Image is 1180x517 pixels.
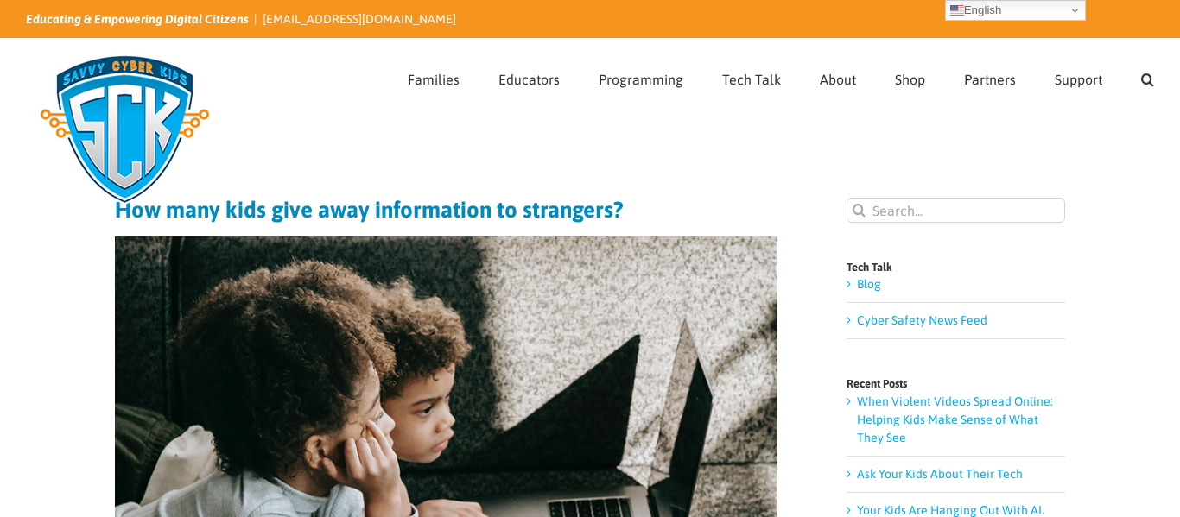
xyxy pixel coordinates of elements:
a: When Violent Videos Spread Online: Helping Kids Make Sense of What They See [857,394,1053,444]
h4: Tech Talk [847,262,1065,273]
a: About [820,39,856,115]
a: Ask Your Kids About Their Tech [857,467,1023,481]
a: Programming [599,39,683,115]
span: Educators [498,73,560,86]
a: Support [1055,39,1102,115]
a: [EMAIL_ADDRESS][DOMAIN_NAME] [263,12,456,26]
input: Search [847,198,872,223]
a: Tech Talk [722,39,781,115]
a: Shop [895,39,925,115]
h4: Recent Posts [847,378,1065,389]
nav: Main Menu [408,39,1154,115]
input: Search... [847,198,1065,223]
span: Tech Talk [722,73,781,86]
a: Search [1141,39,1154,115]
span: Support [1055,73,1102,86]
span: About [820,73,856,86]
span: Families [408,73,460,86]
a: Partners [964,39,1016,115]
a: Families [408,39,460,115]
span: Programming [599,73,683,86]
span: Shop [895,73,925,86]
img: Savvy Cyber Kids Logo [26,43,224,216]
a: Blog [857,277,881,291]
a: Cyber Safety News Feed [857,313,987,327]
i: Educating & Empowering Digital Citizens [26,12,249,26]
h1: How many kids give away information to strangers? [115,198,777,222]
span: Partners [964,73,1016,86]
img: en [950,3,964,17]
a: Educators [498,39,560,115]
